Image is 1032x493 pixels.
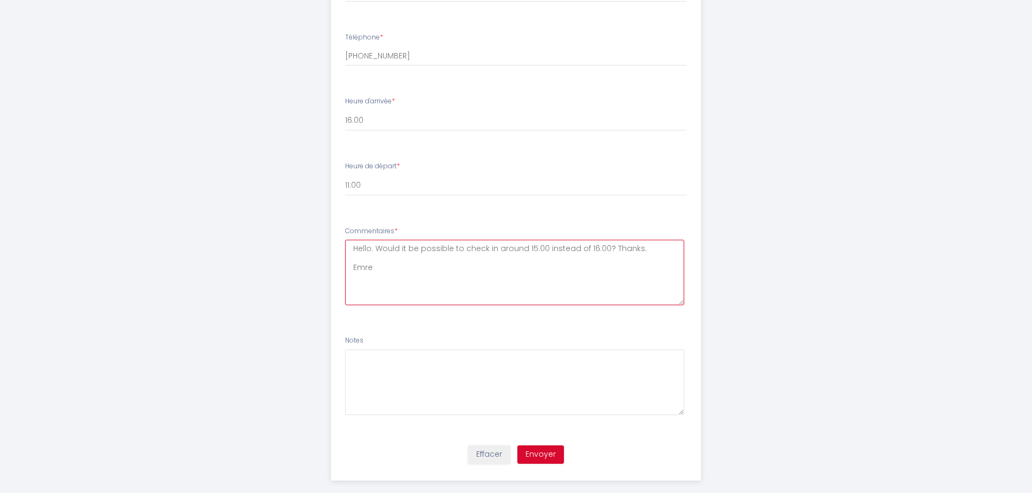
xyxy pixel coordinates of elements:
[345,96,395,107] label: Heure d'arrivée
[517,445,564,464] button: Envoyer
[345,32,383,43] label: Téléphone
[345,226,398,236] label: Commentaires
[345,161,400,172] label: Heure de départ
[345,336,364,346] label: Notes
[468,445,510,464] button: Effacer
